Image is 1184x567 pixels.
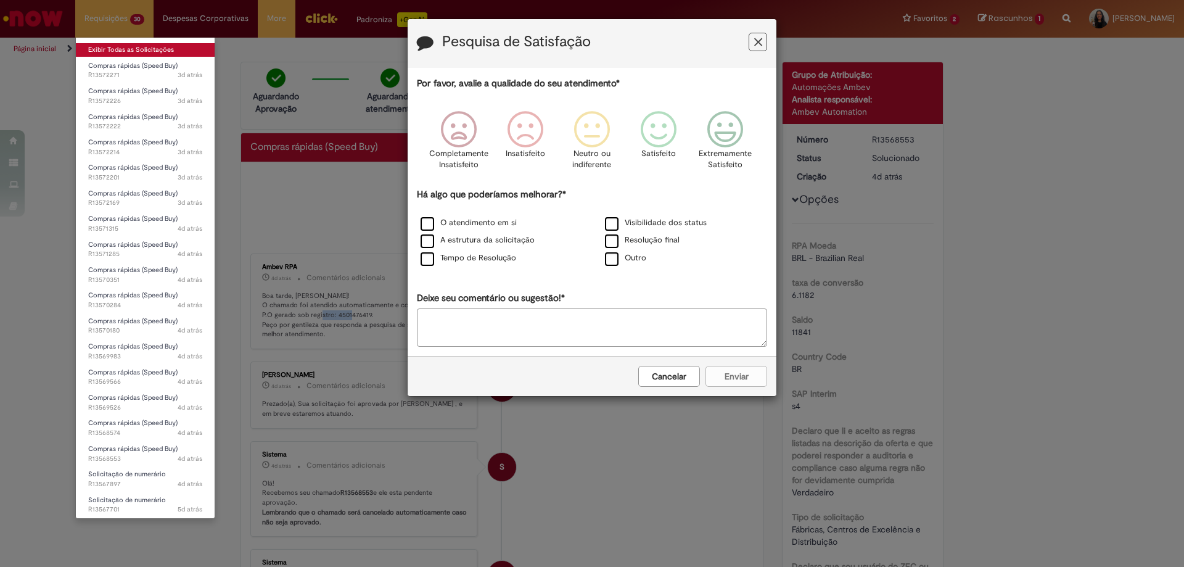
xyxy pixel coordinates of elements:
span: 3d atrás [178,173,202,182]
span: R13572222 [88,122,202,131]
span: Solicitação de numerário [88,470,166,479]
button: Cancelar [638,366,700,387]
a: Aberto R13572226 : Compras rápidas (Speed Buy) [76,85,215,107]
label: Resolução final [605,234,680,246]
span: 4d atrás [178,352,202,361]
label: A estrutura da solicitação [421,234,535,246]
span: R13570351 [88,275,202,285]
span: 3d atrás [178,70,202,80]
a: Aberto R13570351 : Compras rápidas (Speed Buy) [76,263,215,286]
div: Há algo que poderíamos melhorar?* [417,188,767,268]
span: 3d atrás [178,198,202,207]
time: 26/09/2025 09:55:29 [178,403,202,412]
span: 4d atrás [178,428,202,437]
span: R13569983 [88,352,202,362]
span: Compras rápidas (Speed Buy) [88,61,178,70]
span: R13572214 [88,147,202,157]
span: Compras rápidas (Speed Buy) [88,317,178,326]
p: Satisfeito [641,148,676,160]
div: Neutro ou indiferente [561,102,623,186]
time: 26/09/2025 15:48:30 [178,224,202,233]
span: R13572226 [88,96,202,106]
time: 25/09/2025 16:13:43 [178,505,202,514]
time: 25/09/2025 18:32:54 [178,454,202,463]
span: 4d atrás [178,275,202,284]
time: 26/09/2025 18:33:07 [178,96,202,106]
label: Visibilidade dos status [605,217,707,229]
span: 4d atrás [178,377,202,386]
a: Aberto R13568574 : Compras rápidas (Speed Buy) [76,416,215,439]
span: 4d atrás [178,249,202,259]
a: Aberto R13570180 : Compras rápidas (Speed Buy) [76,315,215,337]
span: 3d atrás [178,96,202,106]
a: Aberto R13569983 : Compras rápidas (Speed Buy) [76,340,215,363]
a: Aberto R13572169 : Compras rápidas (Speed Buy) [76,187,215,210]
span: Compras rápidas (Speed Buy) [88,291,178,300]
span: R13572271 [88,70,202,80]
span: R13569566 [88,377,202,387]
span: R13570180 [88,326,202,336]
label: Tempo de Resolução [421,252,516,264]
time: 26/09/2025 11:04:37 [178,352,202,361]
time: 26/09/2025 10:00:50 [178,377,202,386]
a: Exibir Todas as Solicitações [76,43,215,57]
span: Solicitação de numerário [88,495,166,505]
span: R13568574 [88,428,202,438]
a: Aberto R13570284 : Compras rápidas (Speed Buy) [76,289,215,312]
span: R13567897 [88,479,202,489]
time: 25/09/2025 16:38:12 [178,479,202,489]
a: Aberto R13571315 : Compras rápidas (Speed Buy) [76,212,215,235]
time: 26/09/2025 15:43:18 [178,249,202,259]
span: Compras rápidas (Speed Buy) [88,342,178,351]
p: Neutro ou indiferente [570,148,614,171]
label: Por favor, avalie a qualidade do seu atendimento* [417,77,620,90]
span: Compras rápidas (Speed Buy) [88,393,178,402]
span: 3d atrás [178,147,202,157]
label: Deixe seu comentário ou sugestão!* [417,292,565,305]
p: Completamente Insatisfeito [429,148,488,171]
span: 3d atrás [178,122,202,131]
a: Aberto R13572271 : Compras rápidas (Speed Buy) [76,59,215,82]
span: 5d atrás [178,505,202,514]
a: Aberto R13569566 : Compras rápidas (Speed Buy) [76,366,215,389]
span: 4d atrás [178,224,202,233]
a: Aberto R13568553 : Compras rápidas (Speed Buy) [76,442,215,465]
span: R13572201 [88,173,202,183]
div: Satisfeito [627,102,690,186]
a: Aberto R13571285 : Compras rápidas (Speed Buy) [76,238,215,261]
time: 25/09/2025 18:50:36 [178,428,202,437]
label: Pesquisa de Satisfação [442,34,591,50]
time: 26/09/2025 18:22:50 [178,147,202,157]
a: Aberto R13572201 : Compras rápidas (Speed Buy) [76,161,215,184]
span: R13569526 [88,403,202,413]
span: Compras rápidas (Speed Buy) [88,368,178,377]
span: 4d atrás [178,403,202,412]
span: R13571285 [88,249,202,259]
a: Aberto R13567701 : Solicitação de numerário [76,494,215,516]
a: Aberto R13572214 : Compras rápidas (Speed Buy) [76,136,215,159]
p: Insatisfeito [506,148,545,160]
span: Compras rápidas (Speed Buy) [88,265,178,275]
a: Aberto R13567897 : Solicitação de numerário [76,468,215,490]
span: Compras rápidas (Speed Buy) [88,112,178,122]
time: 26/09/2025 18:29:29 [178,122,202,131]
span: R13572169 [88,198,202,208]
span: Compras rápidas (Speed Buy) [88,163,178,172]
span: 4d atrás [178,454,202,463]
time: 26/09/2025 11:39:20 [178,326,202,335]
span: Compras rápidas (Speed Buy) [88,189,178,198]
span: R13568553 [88,454,202,464]
span: R13571315 [88,224,202,234]
p: Extremamente Satisfeito [699,148,752,171]
span: 4d atrás [178,479,202,489]
span: Compras rápidas (Speed Buy) [88,444,178,453]
time: 26/09/2025 18:57:30 [178,70,202,80]
span: R13570284 [88,300,202,310]
span: Compras rápidas (Speed Buy) [88,214,178,223]
span: R13567701 [88,505,202,515]
span: Compras rápidas (Speed Buy) [88,138,178,147]
span: 4d atrás [178,300,202,310]
a: Aberto R13572222 : Compras rápidas (Speed Buy) [76,110,215,133]
div: Insatisfeito [494,102,557,186]
div: Extremamente Satisfeito [694,102,757,186]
